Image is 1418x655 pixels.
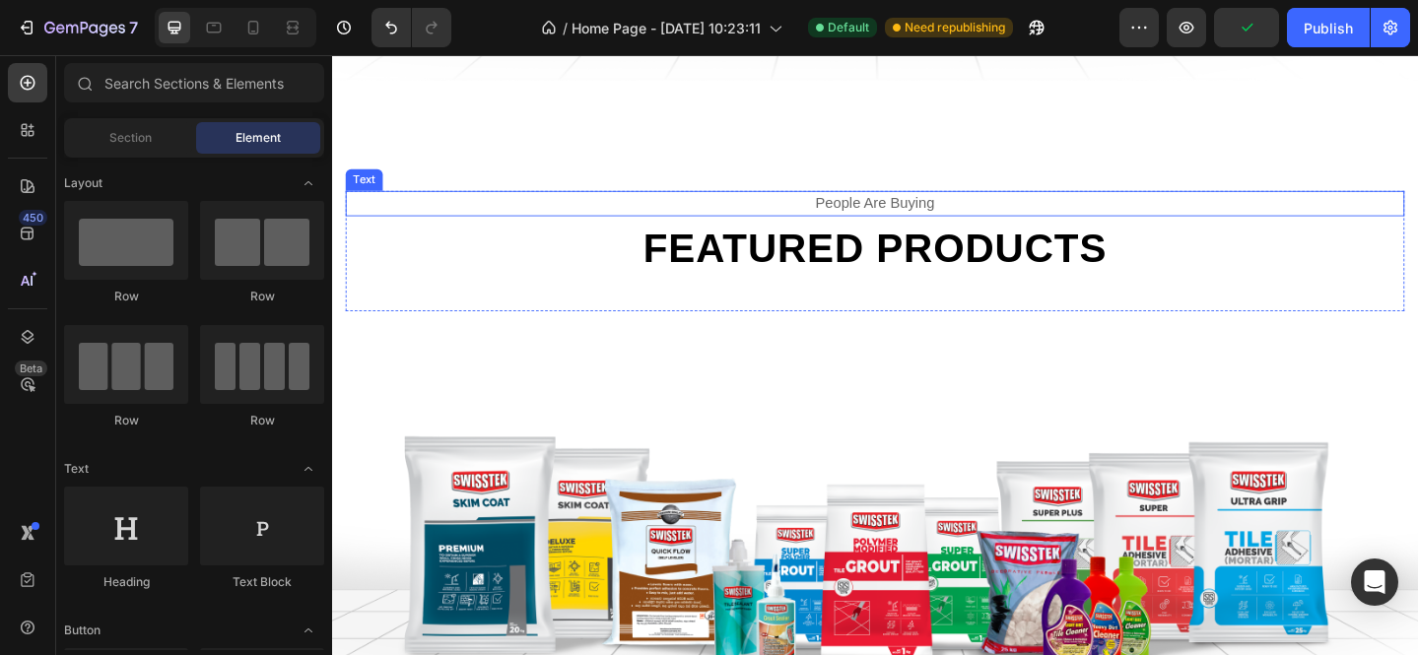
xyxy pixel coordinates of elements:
p: 7 [129,16,138,39]
iframe: Design area [332,55,1418,655]
div: Text Block [200,573,324,591]
span: Section [109,129,152,147]
div: Beta [15,360,47,376]
div: Publish [1304,18,1353,38]
button: Publish [1287,8,1370,47]
span: Need republishing [905,19,1005,36]
div: Undo/Redo [371,8,451,47]
span: Toggle open [293,453,324,485]
span: Element [236,129,281,147]
div: 450 [19,210,47,226]
span: Toggle open [293,167,324,199]
button: 7 [8,8,147,47]
span: Layout [64,174,102,192]
span: Button [64,622,101,639]
div: Heading [64,573,188,591]
span: Default [828,19,869,36]
h2: Featured products [15,183,1168,239]
input: Search Sections & Elements [64,63,324,102]
div: people are buying [15,148,1168,175]
span: Toggle open [293,615,324,646]
span: Home Page - [DATE] 10:23:11 [572,18,761,38]
span: / [563,18,568,38]
div: Row [200,288,324,305]
div: Row [200,412,324,429]
div: Open Intercom Messenger [1351,558,1398,606]
span: Text [64,460,89,478]
div: Row [64,412,188,429]
div: Text [19,127,51,145]
div: Row [64,288,188,305]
